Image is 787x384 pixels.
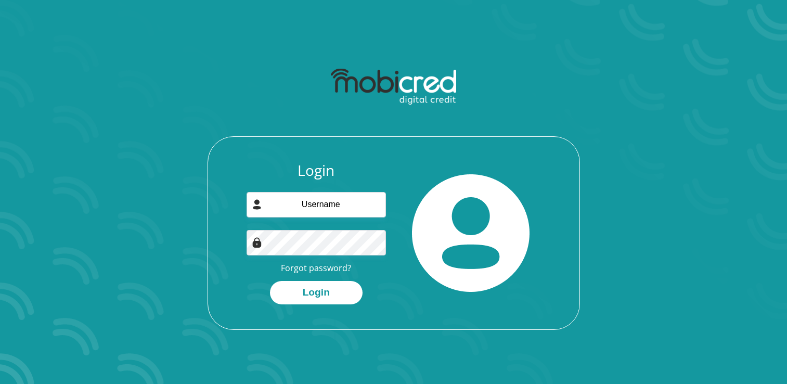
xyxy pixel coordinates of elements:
a: Forgot password? [281,262,351,274]
img: Image [252,237,262,248]
button: Login [270,281,363,304]
img: user-icon image [252,199,262,210]
h3: Login [247,162,386,180]
img: mobicred logo [331,69,456,105]
input: Username [247,192,386,217]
